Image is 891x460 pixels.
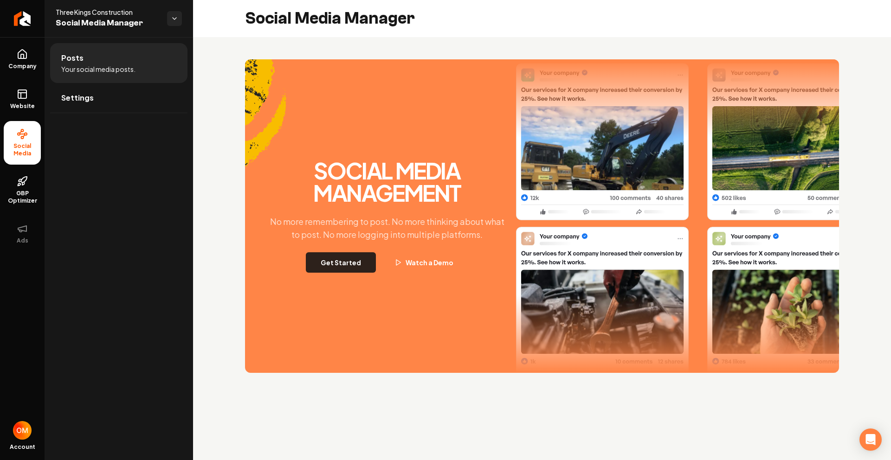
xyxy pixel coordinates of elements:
[245,59,286,193] img: Accent
[13,237,32,244] span: Ads
[4,190,41,204] span: GBP Optimizer
[859,428,882,451] div: Open Intercom Messenger
[5,63,40,70] span: Company
[262,160,512,204] h2: Social Media Management
[50,83,187,113] a: Settings
[14,11,31,26] img: Rebolt Logo
[61,92,94,103] span: Settings
[56,17,160,30] span: Social Media Manager
[306,252,376,273] button: Get Started
[4,81,41,117] a: Website
[13,421,32,440] button: Open user button
[4,142,41,157] span: Social Media
[6,102,39,110] span: Website
[4,41,41,77] a: Company
[13,421,32,440] img: Omar Molai
[262,215,512,241] p: No more remembering to post. No more thinking about what to post. No more logging into multiple p...
[61,52,84,64] span: Posts
[245,9,415,28] h2: Social Media Manager
[380,252,468,273] button: Watch a Demo
[4,168,41,212] a: GBP Optimizer
[10,443,35,451] span: Account
[61,64,136,74] span: Your social media posts.
[56,7,160,17] span: Three Kings Construction
[4,216,41,252] button: Ads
